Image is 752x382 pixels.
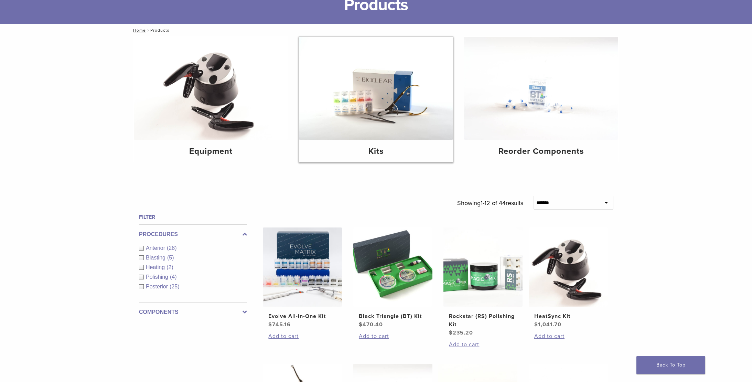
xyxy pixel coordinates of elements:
img: Rockstar (RS) Polishing Kit [443,227,523,307]
a: Add to cart: “Black Triangle (BT) Kit” [359,332,427,340]
span: Polishing [146,274,170,280]
a: Home [131,28,146,33]
a: Back To Top [636,356,705,374]
p: Showing results [457,196,523,210]
bdi: 235.20 [449,329,473,336]
nav: Products [128,24,624,36]
span: (28) [167,245,176,251]
h4: Equipment [139,145,282,158]
span: Anterior [146,245,167,251]
bdi: 470.40 [359,321,383,328]
span: / [146,29,150,32]
span: Posterior [146,284,170,289]
a: Evolve All-in-One KitEvolve All-in-One Kit $745.16 [262,227,343,329]
h2: HeatSync Kit [534,312,602,320]
span: (5) [167,255,174,261]
h2: Rockstar (RS) Polishing Kit [449,312,517,329]
span: $ [268,321,272,328]
img: Black Triangle (BT) Kit [353,227,432,307]
a: Add to cart: “Rockstar (RS) Polishing Kit” [449,340,517,349]
label: Procedures [139,230,247,238]
h4: Kits [304,145,448,158]
span: 1-12 of 44 [481,199,506,207]
span: $ [534,321,538,328]
h4: Filter [139,213,247,221]
label: Components [139,308,247,316]
a: Kits [299,37,453,162]
img: Evolve All-in-One Kit [263,227,342,307]
img: Equipment [134,37,288,140]
h2: Evolve All-in-One Kit [268,312,336,320]
a: Equipment [134,37,288,162]
h4: Reorder Components [470,145,613,158]
span: Heating [146,264,166,270]
bdi: 1,041.70 [534,321,561,328]
img: Reorder Components [464,37,618,140]
a: Rockstar (RS) Polishing KitRockstar (RS) Polishing Kit $235.20 [443,227,523,337]
span: (4) [170,274,177,280]
h2: Black Triangle (BT) Kit [359,312,427,320]
a: Black Triangle (BT) KitBlack Triangle (BT) Kit $470.40 [353,227,433,329]
span: $ [359,321,363,328]
img: HeatSync Kit [529,227,608,307]
span: $ [449,329,453,336]
img: Kits [299,37,453,140]
span: (25) [170,284,179,289]
a: Add to cart: “HeatSync Kit” [534,332,602,340]
a: Reorder Components [464,37,618,162]
a: HeatSync KitHeatSync Kit $1,041.70 [528,227,609,329]
a: Add to cart: “Evolve All-in-One Kit” [268,332,336,340]
span: (2) [166,264,173,270]
span: Blasting [146,255,167,261]
bdi: 745.16 [268,321,291,328]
